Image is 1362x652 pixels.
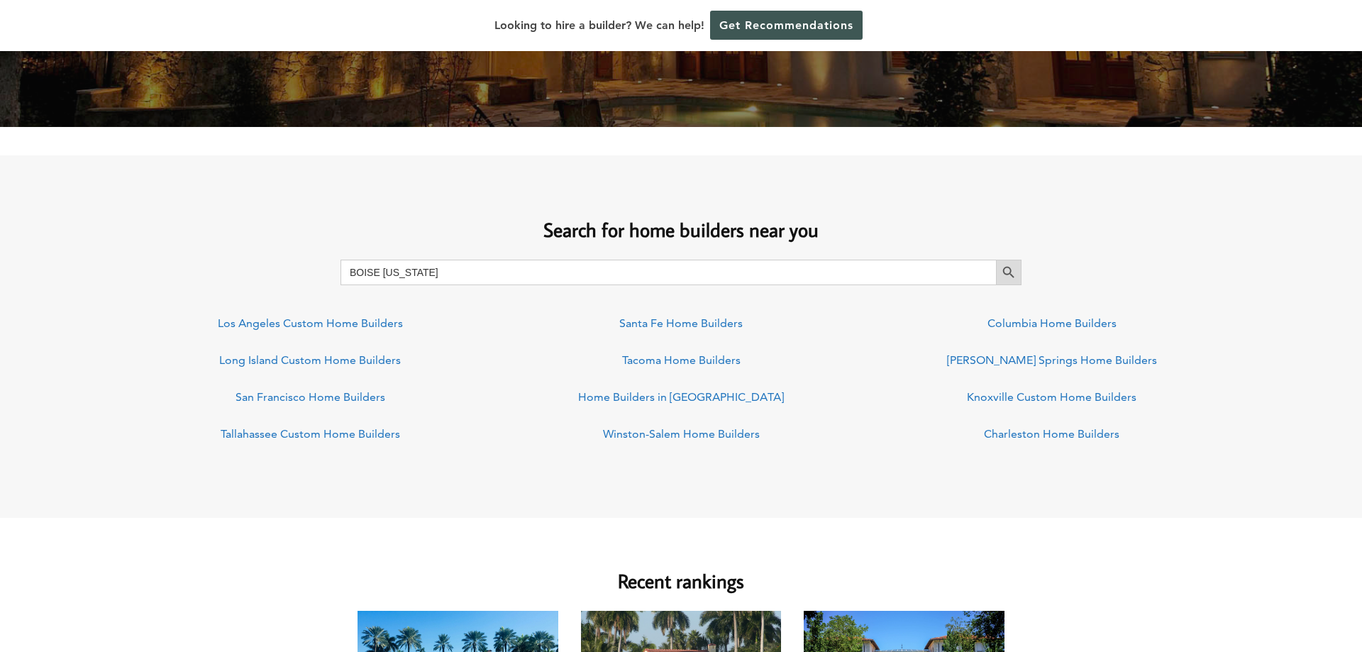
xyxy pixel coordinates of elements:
input: Search here... [340,260,996,285]
a: Charleston Home Builders [984,427,1119,441]
svg: Search [1001,265,1017,280]
a: Columbia Home Builders [987,316,1117,330]
a: Tacoma Home Builders [622,353,741,367]
a: Tallahassee Custom Home Builders [221,427,400,441]
a: [PERSON_NAME] Springs Home Builders [947,353,1157,367]
a: Winston-Salem Home Builders [603,427,760,441]
a: Los Angeles Custom Home Builders [218,316,403,330]
a: San Francisco Home Builders [236,390,385,404]
iframe: Drift Widget Chat Controller [1090,550,1345,635]
h2: Recent rankings [358,546,1004,595]
a: Knoxville Custom Home Builders [967,390,1136,404]
a: Santa Fe Home Builders [619,316,743,330]
a: Long Island Custom Home Builders [219,353,401,367]
a: Home Builders in [GEOGRAPHIC_DATA] [578,390,784,404]
a: Get Recommendations [710,11,863,40]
